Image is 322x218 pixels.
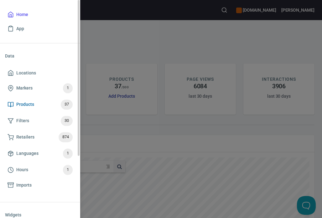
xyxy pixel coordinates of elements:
span: 30 [61,117,73,124]
span: Locations [16,69,36,77]
span: 37 [61,101,73,108]
span: Markers [16,84,33,92]
a: Retailers874 [5,129,75,145]
span: Filters [16,117,29,125]
span: 1 [63,150,73,157]
span: App [16,25,24,33]
span: Hours [16,166,28,174]
span: Home [16,11,28,19]
a: Home [5,8,75,22]
a: Locations [5,66,75,80]
span: Languages [16,150,39,157]
span: 874 [59,134,73,141]
span: Imports [16,181,32,189]
a: App [5,22,75,36]
span: Retailers [16,133,34,141]
li: Data [5,48,75,63]
a: Imports [5,178,75,192]
span: 1 [63,166,73,173]
span: Products [16,101,34,108]
a: Languages1 [5,145,75,162]
a: Hours1 [5,162,75,178]
a: Filters30 [5,113,75,129]
span: 1 [63,84,73,92]
a: Products37 [5,96,75,113]
a: Markers1 [5,80,75,96]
